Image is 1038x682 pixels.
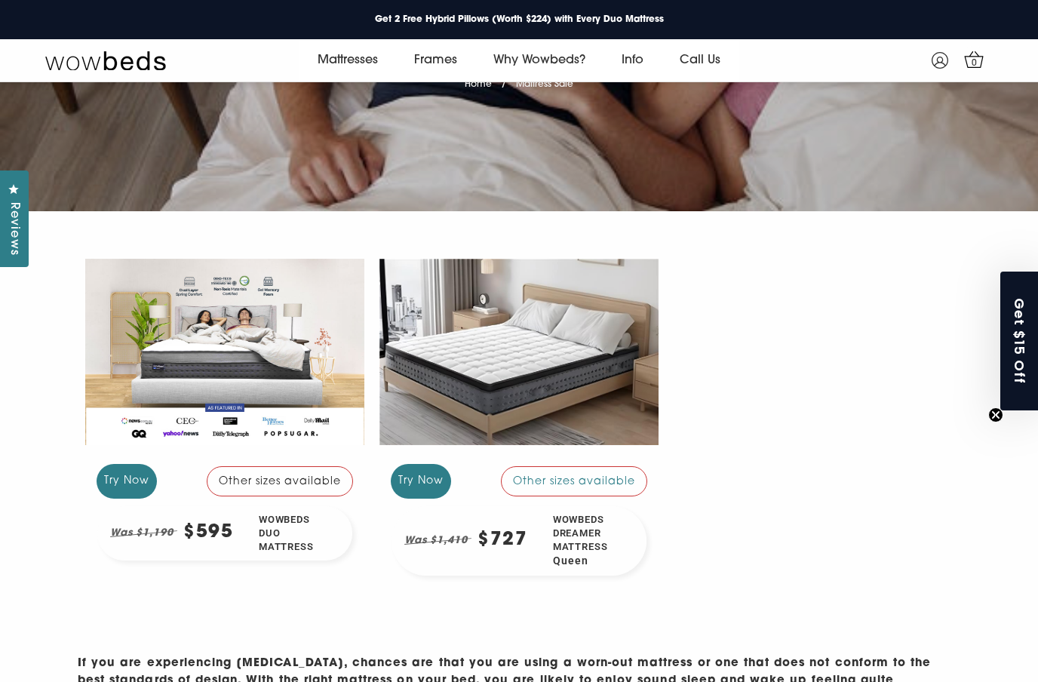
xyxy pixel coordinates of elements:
a: Get 2 Free Hybrid Pillows (Worth $224) with Every Duo Mattress [363,10,676,29]
div: Other sizes available [207,466,353,496]
div: Wowbeds Dreamer Mattress [540,506,646,576]
a: Home [465,80,492,89]
em: Was $1,410 [404,531,471,550]
img: Wow Beds Logo [45,50,166,71]
button: Close teaser [988,407,1003,422]
a: 0 [961,46,987,72]
div: Get $15 OffClose teaser [1000,272,1038,410]
div: $727 [478,531,528,550]
a: Try Now Other sizes available Was $1,190 $595 Wowbeds Duo Mattress [85,247,364,573]
span: 0 [967,56,982,71]
a: Info [603,39,662,81]
div: Try Now [391,464,451,498]
span: Get $15 Off [1011,298,1030,385]
a: Why Wowbeds? [475,39,603,81]
em: Was $1,190 [110,524,177,542]
span: Queen [553,554,622,569]
div: Try Now [97,464,157,498]
span: / [502,80,506,89]
div: Other sizes available [501,466,647,496]
span: Reviews [4,202,23,256]
a: Try Now Other sizes available Was $1,410 $727 Wowbeds Dreamer MattressQueen [379,247,659,588]
div: $595 [183,524,234,542]
a: Mattresses [299,39,396,81]
div: Wowbeds Duo Mattress [246,506,352,561]
a: Call Us [662,39,739,81]
span: Mattress Sale [516,80,573,89]
a: Frames [396,39,475,81]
